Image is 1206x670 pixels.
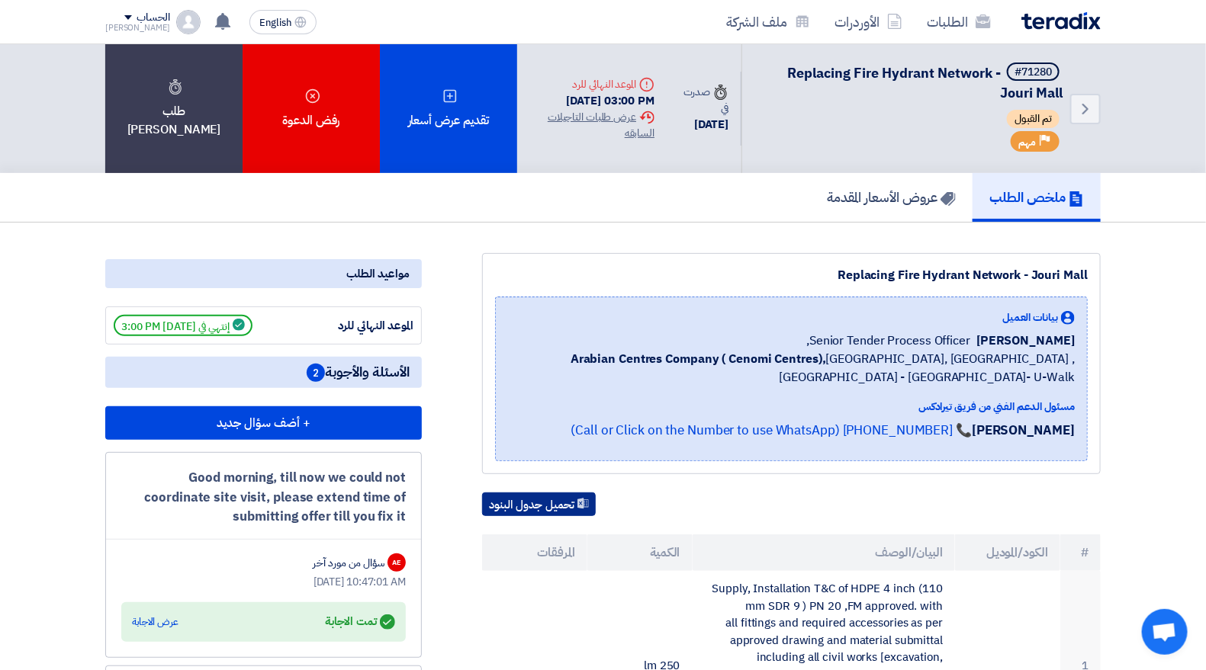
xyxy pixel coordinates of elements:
div: مسئول الدعم الفني من فريق تيرادكس [508,399,1075,415]
span: Replacing Fire Hydrant Network - Jouri Mall [787,63,1063,103]
a: ملف الشركة [714,4,822,40]
span: تم القبول [1007,110,1060,128]
div: [DATE] [679,116,728,133]
a: الأوردرات [822,4,915,40]
div: سؤال من مورد آخر [314,555,384,571]
span: [PERSON_NAME] [976,332,1075,350]
a: الطلبات [915,4,1003,40]
b: Arabian Centres Company ( Cenomi Centres), [571,350,826,368]
div: عرض طلبات التاجيلات السابقه [529,109,654,141]
th: المرفقات [482,534,587,571]
div: Open chat [1142,609,1188,655]
th: الكمية [587,534,693,571]
div: الحساب [137,11,169,24]
div: Good morning, till now we could not coordinate site visit, please extend time of submitting offer... [121,468,406,527]
a: عروض الأسعار المقدمة [810,173,973,222]
img: profile_test.png [176,10,201,34]
span: 2 [307,364,325,382]
a: ملخص الطلب [973,173,1101,222]
div: رفض الدعوة [243,44,380,173]
h5: عروض الأسعار المقدمة [827,188,956,206]
span: الأسئلة والأجوبة [307,363,410,382]
a: 📞 [PHONE_NUMBER] (Call or Click on the Number to use WhatsApp) [571,421,972,440]
div: [PERSON_NAME] [105,24,170,32]
div: AE [388,553,406,572]
div: صدرت في [679,84,728,116]
div: [DATE] 10:47:01 AM [121,574,406,590]
span: بيانات العميل [1002,309,1058,325]
h5: ملخص الطلب [989,188,1084,206]
div: Replacing Fire Hydrant Network - Jouri Mall [495,266,1088,284]
th: الكود/الموديل [955,534,1060,571]
div: [DATE] 03:00 PM [529,92,654,110]
th: البيان/الوصف [693,534,956,571]
div: تقديم عرض أسعار [380,44,517,173]
strong: [PERSON_NAME] [972,421,1075,440]
img: Teradix logo [1021,12,1101,30]
button: تحميل جدول البنود [482,492,596,517]
span: [GEOGRAPHIC_DATA], [GEOGRAPHIC_DATA] ,[GEOGRAPHIC_DATA] - [GEOGRAPHIC_DATA]- U-Walk [508,350,1075,386]
div: تمت الاجابة [325,611,395,633]
button: English [249,10,317,34]
div: #71280 [1015,67,1052,78]
span: English [259,18,291,28]
div: طلب [PERSON_NAME] [105,44,243,173]
th: # [1060,534,1101,571]
div: مواعيد الطلب [105,259,422,288]
button: + أضف سؤال جديد [105,406,422,440]
span: مهم [1018,135,1036,149]
span: Senior Tender Process Officer, [806,332,970,350]
div: الموعد النهائي للرد [299,317,413,335]
h5: Replacing Fire Hydrant Network - Jouri Mall [761,63,1063,102]
div: عرض الاجابة [132,614,178,630]
div: الموعد النهائي للرد [529,76,654,92]
span: إنتهي في [DATE] 3:00 PM [114,315,252,336]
